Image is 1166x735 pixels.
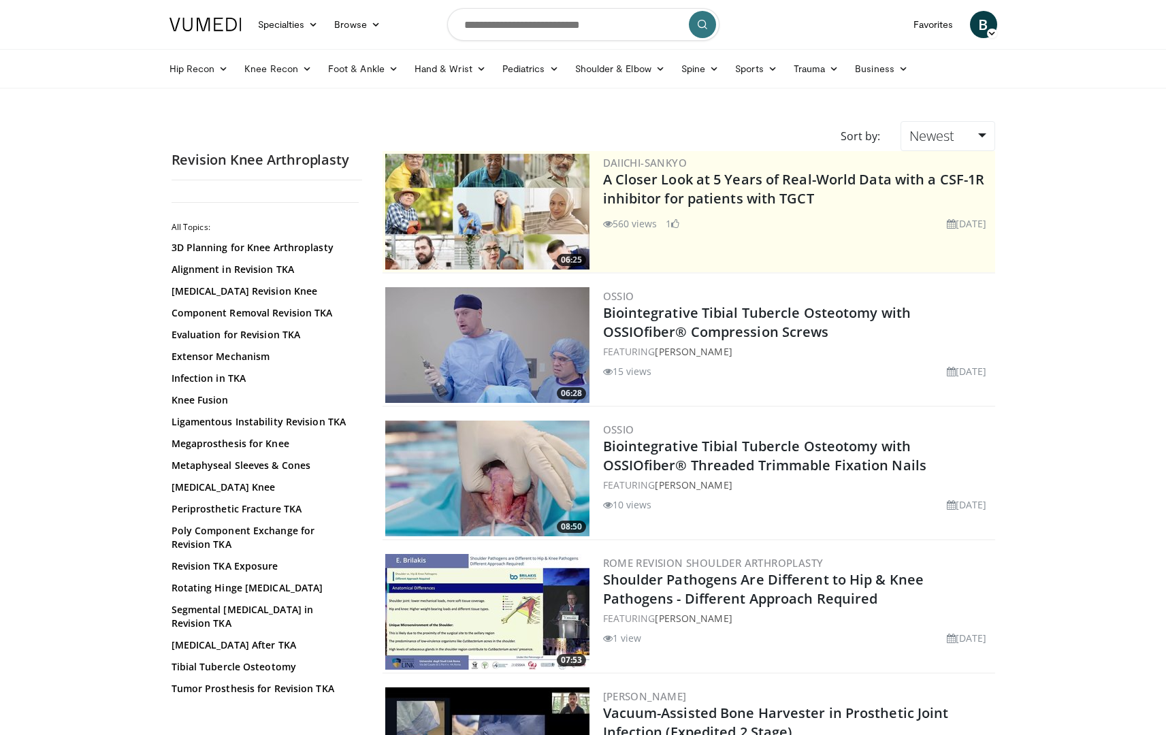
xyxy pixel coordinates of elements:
li: 1 view [603,631,642,645]
a: Tibial Tubercle Osteotomy [172,660,355,674]
h2: Revision Knee Arthroplasty [172,151,362,169]
a: Favorites [905,11,962,38]
a: 07:53 [385,554,589,670]
a: [MEDICAL_DATA] After TKA [172,638,355,652]
a: Ligamentous Instability Revision TKA [172,415,355,429]
img: 2fac5f83-3fa8-46d6-96c1-ffb83ee82a09.300x170_q85_crop-smart_upscale.jpg [385,287,589,403]
a: Poly Component Exchange for Revision TKA [172,524,355,551]
a: 3D Planning for Knee Arthroplasty [172,241,355,255]
a: OSSIO [603,423,634,436]
a: Segmental [MEDICAL_DATA] in Revision TKA [172,603,355,630]
a: Specialties [250,11,327,38]
a: Browse [326,11,389,38]
a: Megaprosthesis for Knee [172,437,355,451]
a: Periprosthetic Fracture TKA [172,502,355,516]
input: Search topics, interventions [447,8,719,41]
div: FEATURING [603,344,992,359]
a: Daiichi-Sankyo [603,156,687,169]
a: Revision TKA Exposure [172,559,355,573]
div: Sort by: [830,121,890,151]
span: 07:53 [557,654,586,666]
a: Evaluation for Revision TKA [172,328,355,342]
img: 93c22cae-14d1-47f0-9e4a-a244e824b022.png.300x170_q85_crop-smart_upscale.jpg [385,154,589,269]
span: 06:28 [557,387,586,399]
a: Rome Revision Shoulder Arthroplasty [603,556,824,570]
a: Alignment in Revision TKA [172,263,355,276]
a: Business [847,55,916,82]
a: [PERSON_NAME] [603,689,687,703]
li: 10 views [603,497,652,512]
a: Extensor Mechanism [172,350,355,363]
a: B [970,11,997,38]
li: [DATE] [947,364,987,378]
a: Pediatrics [494,55,567,82]
img: VuMedi Logo [169,18,242,31]
a: Knee Recon [236,55,320,82]
a: 06:25 [385,154,589,269]
li: [DATE] [947,631,987,645]
li: [DATE] [947,497,987,512]
a: Hip Recon [161,55,237,82]
li: 15 views [603,364,652,378]
img: 14934b67-7d06-479f-8b24-1e3c477188f5.300x170_q85_crop-smart_upscale.jpg [385,421,589,536]
a: Hand & Wrist [406,55,494,82]
a: 08:50 [385,421,589,536]
span: Newest [909,127,954,145]
div: FEATURING [603,611,992,625]
a: Spine [673,55,727,82]
img: 6a7d116b-e731-469b-a02b-077c798815a2.300x170_q85_crop-smart_upscale.jpg [385,554,589,670]
a: A Closer Look at 5 Years of Real-World Data with a CSF-1R inhibitor for patients with TGCT [603,170,985,208]
a: [PERSON_NAME] [655,478,732,491]
li: 1 [666,216,679,231]
li: 560 views [603,216,658,231]
a: Sports [727,55,786,82]
a: [PERSON_NAME] [655,612,732,625]
a: [MEDICAL_DATA] Revision Knee [172,284,355,298]
a: Component Removal Revision TKA [172,306,355,320]
a: [MEDICAL_DATA] Knee [172,480,355,494]
a: Newest [901,121,994,151]
a: Shoulder & Elbow [567,55,673,82]
a: 06:28 [385,287,589,403]
a: Biointegrative Tibial Tubercle Osteotomy with OSSIOfiber® Threaded Trimmable Fixation Nails [603,437,927,474]
a: Tumor Prosthesis for Revision TKA [172,682,355,696]
a: Rotating Hinge [MEDICAL_DATA] [172,581,355,595]
a: [PERSON_NAME] [655,345,732,358]
a: Metaphyseal Sleeves & Cones [172,459,355,472]
a: Biointegrative Tibial Tubercle Osteotomy with OSSIOfiber® Compression Screws [603,304,911,341]
a: Trauma [786,55,847,82]
a: Shoulder Pathogens Are Different to Hip & Knee Pathogens - Different Approach Required [603,570,924,608]
a: Knee Fusion [172,393,355,407]
li: [DATE] [947,216,987,231]
div: FEATURING [603,478,992,492]
span: 08:50 [557,521,586,533]
a: Foot & Ankle [320,55,406,82]
span: 06:25 [557,254,586,266]
h2: All Topics: [172,222,359,233]
a: Infection in TKA [172,372,355,385]
a: OSSIO [603,289,634,303]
